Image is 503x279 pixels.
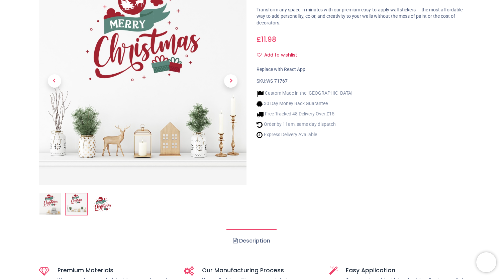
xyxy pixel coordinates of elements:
li: Express Delivery Available [257,131,353,138]
div: SKU: [257,78,464,85]
a: Previous [39,8,70,154]
li: Order by 11am, same day dispatch [257,121,353,128]
h5: Easy Application [346,266,464,275]
span: Previous [48,74,61,88]
li: 30 Day Money Back Guarantee [257,100,353,107]
p: Transform any space in minutes with our premium easy-to-apply wall stickers — the most affordable... [257,7,464,26]
div: Replace with React App. [257,66,464,73]
span: 11.98 [261,34,276,44]
iframe: Brevo live chat [476,252,496,272]
span: Next [224,74,237,88]
li: Custom Made in the [GEOGRAPHIC_DATA] [257,90,353,97]
i: Add to wishlist [257,53,262,57]
a: Next [215,8,246,154]
span: £ [257,34,276,44]
h5: Our Manufacturing Process [202,266,319,275]
img: WS-71767-03 [92,193,113,215]
a: Description [226,229,276,253]
img: Merry Christmas Quote Santa & Reindeer Wall Sticker [39,193,61,215]
img: WS-71767-02 [66,193,87,215]
button: Add to wishlistAdd to wishlist [257,50,303,61]
span: WS-71767 [266,78,288,84]
li: Free Tracked 48 Delivery Over £15 [257,111,353,118]
h5: Premium Materials [58,266,174,275]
